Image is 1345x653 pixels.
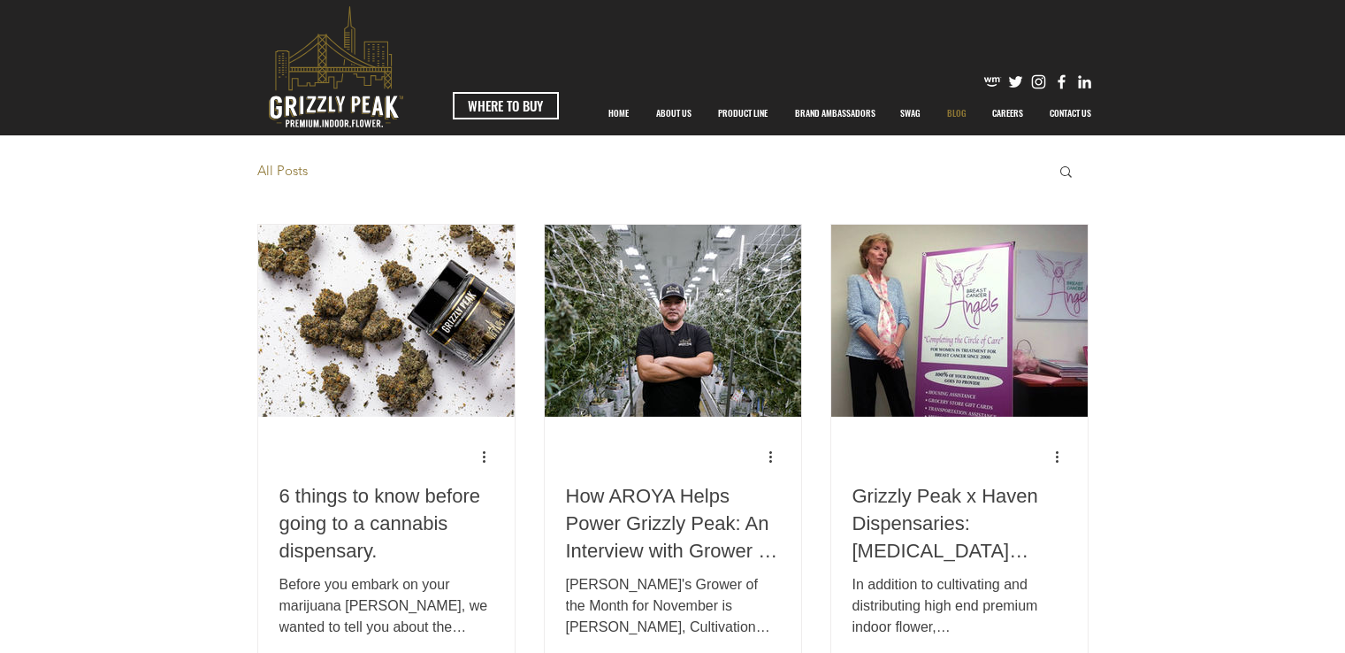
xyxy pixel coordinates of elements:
img: Facebook [1052,73,1071,91]
div: In addition to cultivating and distributing high end premium indoor flower, [GEOGRAPHIC_DATA]-bas... [852,574,1066,638]
span: WHERE TO BUY [468,96,543,115]
nav: Site [595,91,1105,135]
p: ABOUT US [647,91,700,135]
p: HOME [600,91,638,135]
button: More actions [480,446,501,467]
img: 6 things to know before going to a cannabis dispensary. [257,224,516,418]
a: Grizzly Peak x Haven Dispensaries: [MEDICAL_DATA] Angels fundraiser [852,483,1066,565]
p: BLOG [938,91,975,135]
img: Grizzly Peak x Haven Dispensaries: Breast Cancer Angels fundraiser [830,224,1089,418]
div: [PERSON_NAME]'s Grower of the Month for November is [PERSON_NAME], Cultivation Manager for Grizzl... [566,574,780,638]
a: How AROYA Helps Power Grizzly Peak: An Interview with Grower of the Month, [PERSON_NAME] [566,483,780,565]
p: PRODUCT LINE [709,91,776,135]
p: CAREERS [983,91,1032,135]
a: WHERE TO BUY [453,92,559,119]
button: More actions [1053,446,1074,467]
a: All Posts [257,163,308,179]
svg: premium-indoor-flower [269,6,403,127]
img: Likedin [1075,73,1094,91]
a: SWAG [887,91,934,135]
p: BRAND AMBASSADORS [786,91,884,135]
p: SWAG [891,91,929,135]
img: Instagram [1029,73,1048,91]
img: Twitter [1006,73,1025,91]
a: PRODUCT LINE [705,91,782,135]
p: CONTACT US [1041,91,1100,135]
a: CAREERS [979,91,1036,135]
div: BRAND AMBASSADORS [782,91,887,135]
div: Before you embark on your marijuana [PERSON_NAME], we wanted to tell you about the things you nee... [279,574,493,638]
a: BLOG [934,91,979,135]
a: ABOUT US [643,91,705,135]
a: CONTACT US [1036,91,1105,135]
img: weedmaps [983,73,1002,91]
button: More actions [767,446,788,467]
div: Search [1058,164,1074,182]
ul: Social Bar [983,73,1094,91]
img: How AROYA Helps Power Grizzly Peak: An Interview with Grower of the Month, Gonzalo Soto [544,224,802,418]
a: 6 things to know before going to a cannabis dispensary. [279,483,493,565]
a: HOME [595,91,643,135]
nav: Blog [255,135,1040,206]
